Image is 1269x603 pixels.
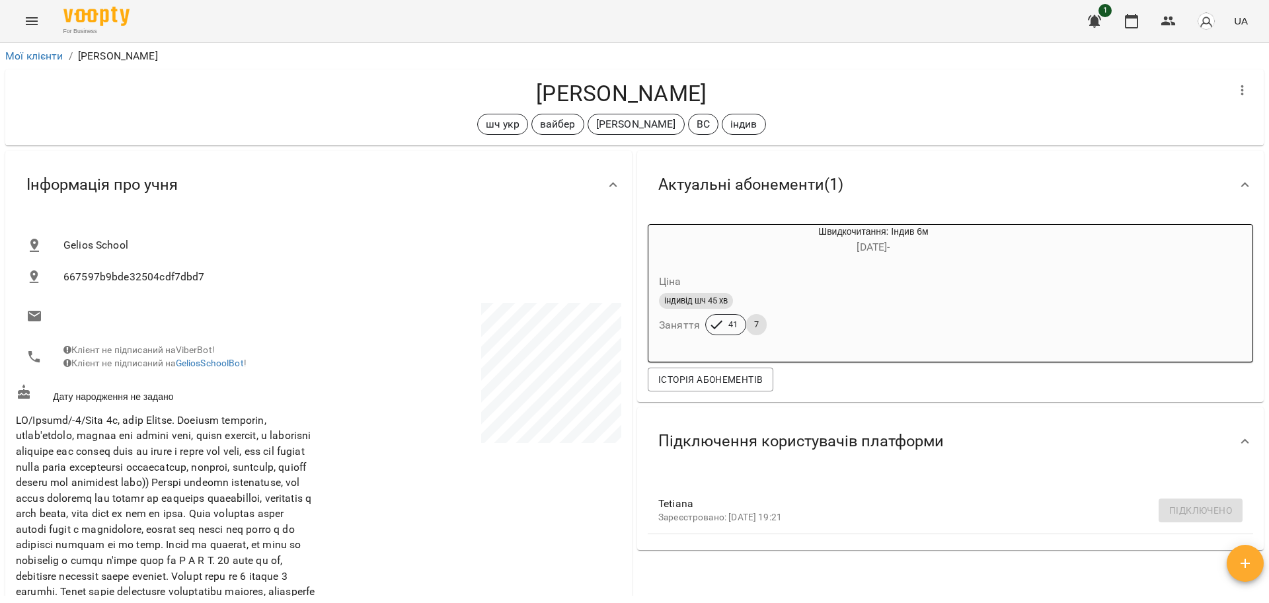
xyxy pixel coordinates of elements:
button: Історія абонементів [648,368,773,391]
div: [PERSON_NAME] [588,114,685,135]
img: avatar_s.png [1197,12,1215,30]
span: UA [1234,14,1248,28]
a: Мої клієнти [5,50,63,62]
div: вайбер [531,114,584,135]
div: Швидкочитання: Індив 6м [712,225,1035,257]
div: індив [722,114,766,135]
span: Gelios School [63,237,611,253]
div: Інформація про учня [5,151,632,219]
img: Voopty Logo [63,7,130,26]
span: Інформація про учня [26,175,178,195]
div: шч укр [477,114,528,135]
h4: [PERSON_NAME] [16,80,1227,107]
button: Menu [16,5,48,37]
span: Підключення користувачів платформи [658,431,944,452]
span: [DATE] - [857,241,890,253]
span: 1 [1098,4,1112,17]
span: індивід шч 45 хв [659,295,733,307]
p: вайбер [540,116,576,132]
p: ВС [697,116,710,132]
span: Клієнт не підписаний на ! [63,358,247,368]
span: Tetiana [658,496,1221,512]
span: 7 [746,319,767,331]
p: шч укр [486,116,519,132]
span: 667597b9bde32504cdf7dbd7 [63,269,611,285]
div: Актуальні абонементи(1) [637,151,1264,219]
button: Швидкочитання: Індив 6м[DATE]- Цінаіндивід шч 45 хвЗаняття417 [648,225,1035,351]
span: Клієнт не підписаний на ViberBot! [63,344,215,355]
span: For Business [63,27,130,36]
p: індив [730,116,757,132]
span: Актуальні абонементи ( 1 ) [658,175,843,195]
p: Зареєстровано: [DATE] 19:21 [658,511,1221,524]
div: Дату народження не задано [13,382,319,406]
p: [PERSON_NAME] [78,48,158,64]
div: Швидкочитання: Індив 6м [648,225,712,257]
div: Підключення користувачів платформи [637,407,1264,475]
h6: Ціна [659,272,681,291]
a: GeliosSchoolBot [176,358,244,368]
h6: Заняття [659,316,700,335]
div: ВС [688,114,718,135]
p: [PERSON_NAME] [596,116,676,132]
nav: breadcrumb [5,48,1264,64]
span: Історія абонементів [658,372,763,387]
span: 41 [720,319,746,331]
li: / [69,48,73,64]
button: UA [1229,9,1253,33]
